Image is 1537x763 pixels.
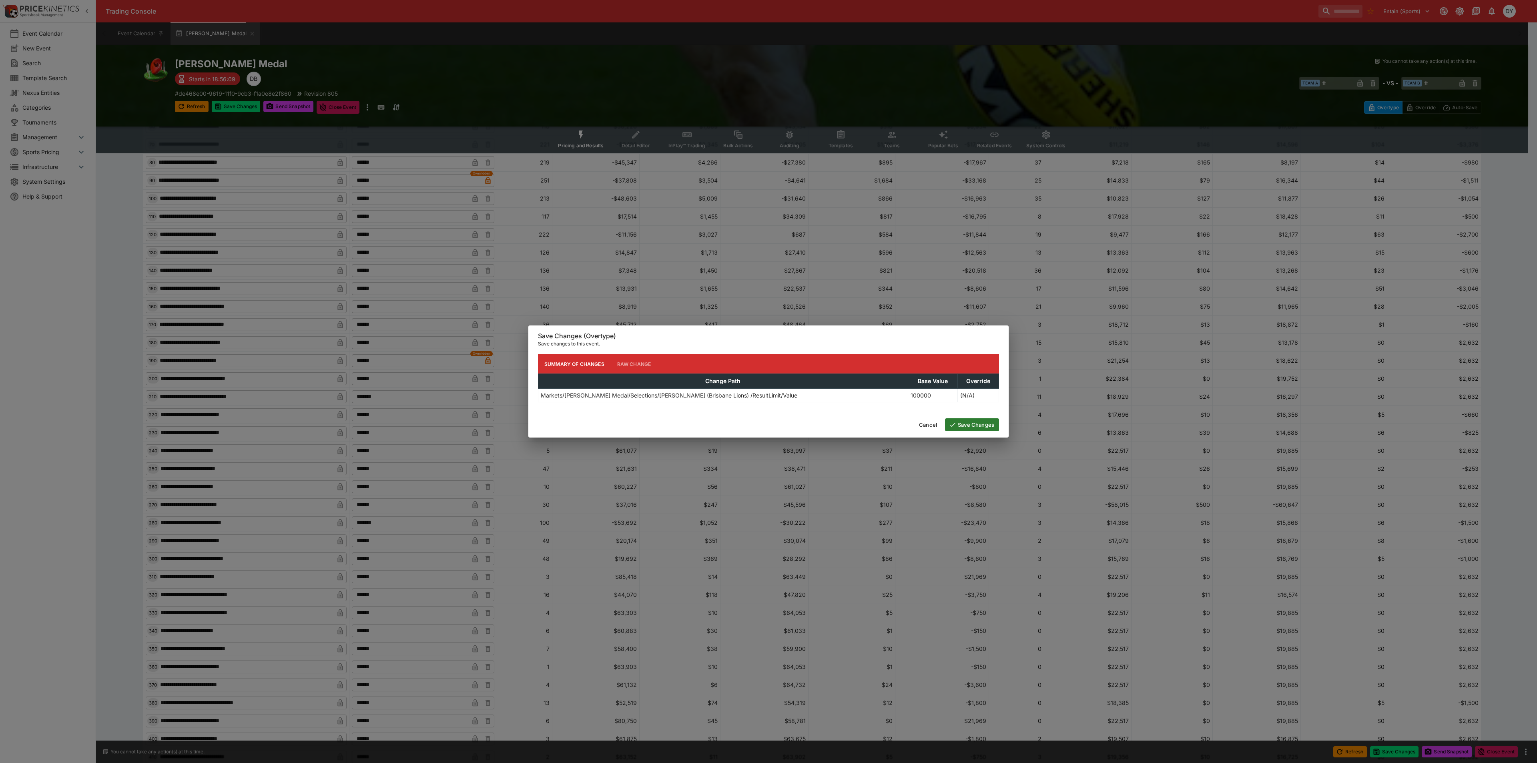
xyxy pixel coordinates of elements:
[945,418,999,431] button: Save Changes
[541,391,797,400] p: Markets/[PERSON_NAME] Medal/Selections/[PERSON_NAME] (Brisbane Lions) /ResultLimit/Value
[538,332,999,340] h6: Save Changes (Overtype)
[908,389,957,402] td: 100000
[538,340,999,348] p: Save changes to this event.
[538,354,611,373] button: Summary of Changes
[538,374,908,389] th: Change Path
[914,418,942,431] button: Cancel
[957,374,999,389] th: Override
[611,354,658,373] button: Raw Change
[957,389,999,402] td: (N/A)
[908,374,957,389] th: Base Value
